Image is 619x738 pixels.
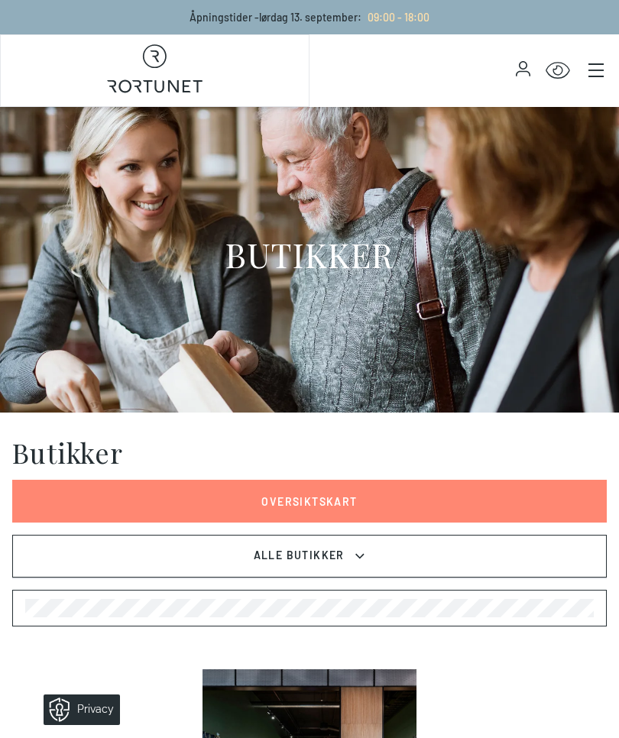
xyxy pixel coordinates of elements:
h1: Butikker [12,437,123,468]
a: Oversiktskart [12,480,607,523]
button: Main menu [585,60,607,81]
button: Open Accessibility Menu [546,59,570,83]
a: 09:00 - 18:00 [361,11,429,24]
button: Alle Butikker [12,535,607,578]
p: Åpningstider - lørdag 13. september : [190,9,429,25]
h1: BUTIKKER [225,233,394,275]
span: Alle Butikker [251,547,346,565]
iframe: Manage Preferences [15,689,140,730]
span: 09:00 - 18:00 [368,11,429,24]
